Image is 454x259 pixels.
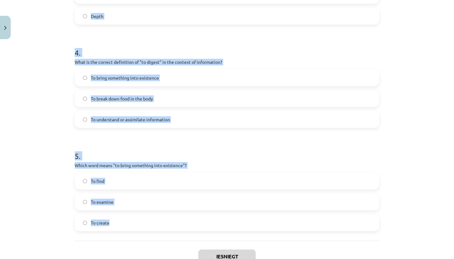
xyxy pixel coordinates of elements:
[83,76,87,80] input: To bring something into existence
[91,220,109,226] span: To create
[75,59,379,65] p: What is the correct definition of "to digest" in the context of information?
[4,26,7,30] img: icon-close-lesson-0947bae3869378f0d4975bcd49f059093ad1ed9edebbc8119c70593378902aed.svg
[91,95,153,102] span: To break down food in the body
[75,37,379,57] h1: 4 .
[75,141,379,160] h1: 5 .
[83,117,87,122] input: To understand or assimilate information
[83,200,87,204] input: To examine
[91,199,113,205] span: To examine
[91,75,159,81] span: To bring something into existence
[83,97,87,101] input: To break down food in the body
[83,179,87,183] input: To find
[91,13,103,20] span: Depth
[91,178,104,184] span: To find
[91,116,170,123] span: To understand or assimilate information
[75,162,379,169] p: Which word means "to bring something into existence"?
[83,14,87,18] input: Depth
[83,221,87,225] input: To create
